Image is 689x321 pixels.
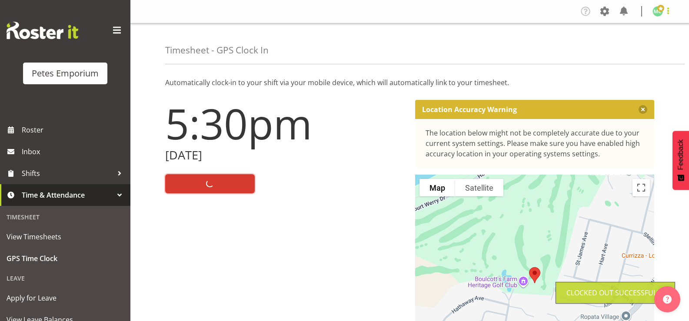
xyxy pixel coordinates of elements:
button: Show satellite imagery [455,179,503,196]
button: Show street map [419,179,455,196]
h2: [DATE] [165,149,405,162]
div: The location below might not be completely accurate due to your current system settings. Please m... [426,128,644,159]
span: Apply for Leave [7,291,124,304]
button: Toggle fullscreen view [632,179,650,196]
img: Rosterit website logo [7,22,78,39]
button: Close message [639,105,647,114]
img: melissa-cowen2635.jpg [652,6,663,17]
h4: Timesheet - GPS Clock In [165,45,269,55]
span: GPS Time Clock [7,252,124,265]
div: Timesheet [2,208,128,226]
span: Shifts [22,167,113,180]
h1: 5:30pm [165,100,405,147]
div: Clocked out Successfully [566,288,664,298]
a: Apply for Leave [2,287,128,309]
div: Leave [2,269,128,287]
span: Inbox [22,145,126,158]
img: help-xxl-2.png [663,295,672,304]
span: Time & Attendance [22,189,113,202]
p: Location Accuracy Warning [422,105,517,114]
span: Roster [22,123,126,136]
span: Feedback [677,139,685,170]
p: Automatically clock-in to your shift via your mobile device, which will automatically link to you... [165,77,654,88]
a: GPS Time Clock [2,248,128,269]
div: Petes Emporium [32,67,99,80]
a: View Timesheets [2,226,128,248]
span: View Timesheets [7,230,124,243]
button: Feedback - Show survey [672,131,689,190]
